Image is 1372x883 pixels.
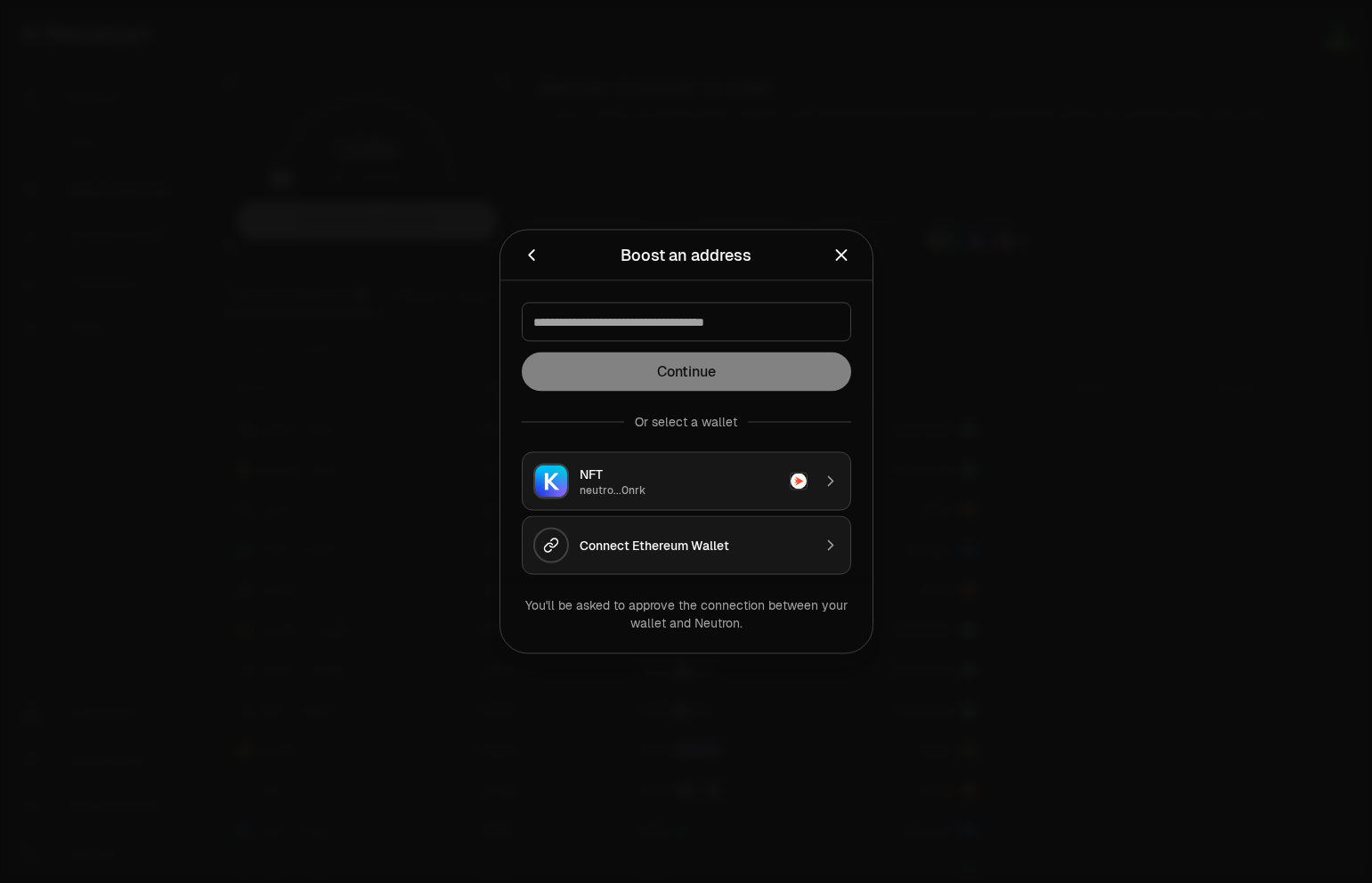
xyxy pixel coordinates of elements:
[580,466,779,483] div: NFT
[522,516,851,575] button: Connect Ethereum Wallet
[522,452,851,511] button: KeplrNFTneutro...0nrkNeutron Logo
[522,243,541,268] button: Back
[522,596,851,632] div: You'll be asked to approve the connection between your wallet and Neutron.
[580,483,779,498] div: neutro...0nrk
[535,466,567,498] img: Keplr
[635,413,737,431] div: Or select a wallet
[621,243,751,268] div: Boost an address
[580,537,811,555] div: Connect Ethereum Wallet
[832,243,851,268] button: Close
[791,474,807,490] img: Neutron Logo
